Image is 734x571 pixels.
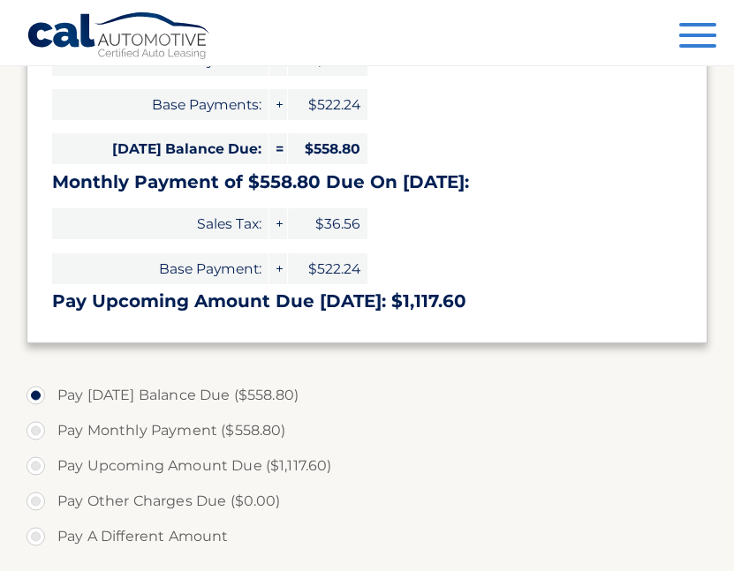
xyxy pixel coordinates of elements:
label: Pay [DATE] Balance Due ($558.80) [26,378,708,413]
span: + [269,253,287,284]
span: + [269,208,287,239]
span: [DATE] Balance Due: [52,133,269,164]
span: $36.56 [288,208,367,239]
label: Pay Monthly Payment ($558.80) [26,413,708,448]
span: Sales Tax: [52,208,269,239]
h3: Monthly Payment of $558.80 Due On [DATE]: [52,171,682,193]
span: $522.24 [288,89,367,120]
span: = [269,133,287,164]
span: + [269,89,287,120]
button: Menu [679,23,716,52]
a: Cal Automotive [26,11,212,63]
span: Base Payment: [52,253,269,284]
span: Base Payments: [52,89,269,120]
h3: Pay Upcoming Amount Due [DATE]: $1,117.60 [52,290,682,312]
label: Pay Upcoming Amount Due ($1,117.60) [26,448,708,484]
label: Pay A Different Amount [26,519,708,554]
span: $522.24 [288,253,367,284]
span: $558.80 [288,133,367,164]
label: Pay Other Charges Due ($0.00) [26,484,708,519]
